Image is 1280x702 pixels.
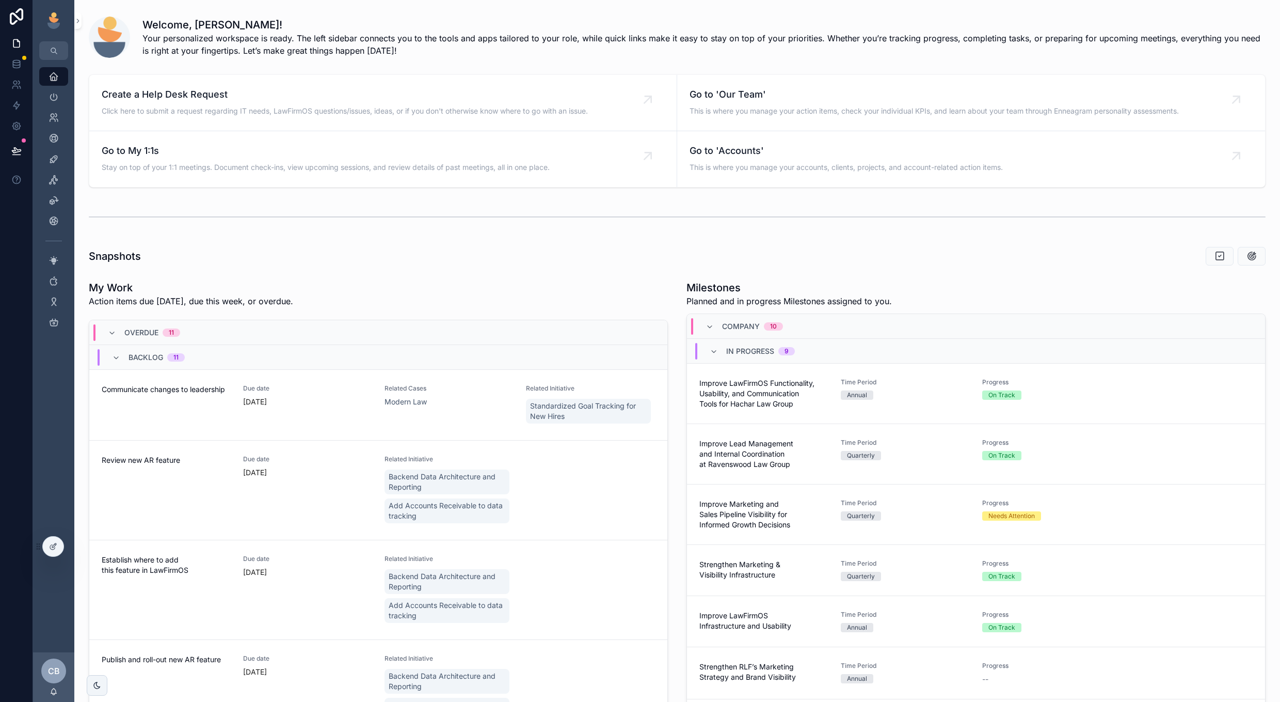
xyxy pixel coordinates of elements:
[526,384,655,393] span: Related Initiative
[89,441,667,540] a: Review new AR featureDue date[DATE]Related InitiativeBackend Data Architecture and ReportingAdd A...
[89,249,141,263] h1: Snapshots
[385,384,514,393] span: Related Cases
[847,391,867,400] div: Annual
[687,364,1265,424] a: Improve LawFirmOS Functionality, Usability, and Communication Tools for Hachar Law GroupTime Peri...
[385,470,509,494] a: Backend Data Architecture and Reporting
[385,669,509,694] a: Backend Data Architecture and Reporting
[385,397,427,407] a: Modern Law
[243,654,372,663] span: Due date
[988,451,1015,460] div: On Track
[722,321,760,332] span: Company
[142,32,1266,57] span: Your personalized workspace is ready. The left sidebar connects you to the tools and apps tailore...
[102,162,550,173] span: Stay on top of your 1:1 meetings. Document check-ins, view upcoming sessions, and review details ...
[102,144,550,158] span: Go to My 1:1s
[982,378,1111,386] span: Progress
[847,572,875,581] div: Quarterly
[690,87,1179,102] span: Go to 'Our Team'
[699,611,828,631] span: Improve LawFirmOS Infrastructure and Usability
[526,399,651,424] a: Standardized Goal Tracking for New Hires
[982,439,1111,447] span: Progress
[841,662,970,670] span: Time Period
[841,439,970,447] span: Time Period
[129,352,163,363] span: Backlog
[687,545,1265,596] a: Strengthen Marketing & Visibility InfrastructureTime PeriodQuarterlyProgressOn Track
[841,611,970,619] span: Time Period
[102,106,588,116] span: Click here to submit a request regarding IT needs, LawFirmOS questions/issues, ideas, or if you d...
[690,106,1179,116] span: This is where you manage your action items, check your individual KPIs, and learn about your team...
[687,485,1265,545] a: Improve Marketing and Sales Pipeline Visibility for Informed Growth DecisionsTime PeriodQuarterly...
[687,647,1265,699] a: Strengthen RLF’s Marketing Strategy and Brand VisibilityTime PeriodAnnualProgress--
[785,347,789,355] div: 9
[385,598,509,623] a: Add Accounts Receivable to data tracking
[389,571,505,592] span: Backend Data Architecture and Reporting
[89,540,667,640] a: Establish where to add this feature in LawFirmOSDue date[DATE]Related InitiativeBackend Data Arch...
[389,501,505,521] span: Add Accounts Receivable to data tracking
[45,12,62,29] img: App logo
[89,370,667,441] a: Communicate changes to leadershipDue date[DATE]Related CasesModern LawRelated InitiativeStandardi...
[988,572,1015,581] div: On Track
[169,329,174,337] div: 11
[102,87,588,102] span: Create a Help Desk Request
[89,131,677,187] a: Go to My 1:1sStay on top of your 1:1 meetings. Document check-ins, view upcoming sessions, and re...
[385,654,514,663] span: Related Initiative
[699,439,828,470] span: Improve Lead Management and Internal Coordination at Ravenswood Law Group
[841,559,970,568] span: Time Period
[841,378,970,386] span: Time Period
[243,455,372,463] span: Due date
[988,623,1015,632] div: On Track
[385,455,514,463] span: Related Initiative
[243,384,372,393] span: Due date
[33,60,74,345] div: scrollable content
[102,555,231,575] span: Establish where to add this feature in LawFirmOS
[982,559,1111,568] span: Progress
[243,667,267,677] p: [DATE]
[699,662,828,682] span: Strengthen RLF’s Marketing Strategy and Brand Visibility
[841,499,970,507] span: Time Period
[89,280,293,295] h1: My Work
[102,384,231,395] span: Communicate changes to leadership
[677,75,1265,131] a: Go to 'Our Team'This is where you manage your action items, check your individual KPIs, and learn...
[389,600,505,621] span: Add Accounts Receivable to data tracking
[982,499,1111,507] span: Progress
[847,451,875,460] div: Quarterly
[699,378,828,409] span: Improve LawFirmOS Functionality, Usability, and Communication Tools for Hachar Law Group
[124,327,158,338] span: Overdue
[102,654,231,665] span: Publish and roll-out new AR feature
[89,75,677,131] a: Create a Help Desk RequestClick here to submit a request regarding IT needs, LawFirmOS questions/...
[699,559,828,580] span: Strengthen Marketing & Visibility Infrastructure
[847,623,867,632] div: Annual
[687,596,1265,647] a: Improve LawFirmOS Infrastructure and UsabilityTime PeriodAnnualProgressOn Track
[690,162,1003,173] span: This is where you manage your accounts, clients, projects, and account-related action items.
[243,467,267,478] p: [DATE]
[677,131,1265,187] a: Go to 'Accounts'This is where you manage your accounts, clients, projects, and account-related ac...
[385,498,509,523] a: Add Accounts Receivable to data tracking
[243,555,372,563] span: Due date
[385,555,514,563] span: Related Initiative
[142,18,1266,32] h1: Welcome, [PERSON_NAME]!
[385,569,509,594] a: Backend Data Architecture and Reporting
[847,511,875,521] div: Quarterly
[243,567,267,578] p: [DATE]
[699,499,828,530] span: Improve Marketing and Sales Pipeline Visibility for Informed Growth Decisions
[770,322,777,331] div: 10
[102,455,231,465] span: Review new AR feature
[988,511,1035,521] div: Needs Attention
[982,674,988,684] span: --
[982,662,1111,670] span: Progress
[726,346,774,356] span: In Progress
[847,674,867,683] div: Annual
[687,424,1265,485] a: Improve Lead Management and Internal Coordination at Ravenswood Law GroupTime PeriodQuarterlyProg...
[686,280,892,295] h1: Milestones
[89,295,293,307] p: Action items due [DATE], due this week, or overdue.
[243,397,267,407] p: [DATE]
[173,353,179,362] div: 11
[982,611,1111,619] span: Progress
[530,401,647,422] span: Standardized Goal Tracking for New Hires
[389,472,505,492] span: Backend Data Architecture and Reporting
[389,671,505,692] span: Backend Data Architecture and Reporting
[48,665,60,677] span: CB
[686,295,892,307] span: Planned and in progress Milestones assigned to you.
[690,144,1003,158] span: Go to 'Accounts'
[988,391,1015,400] div: On Track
